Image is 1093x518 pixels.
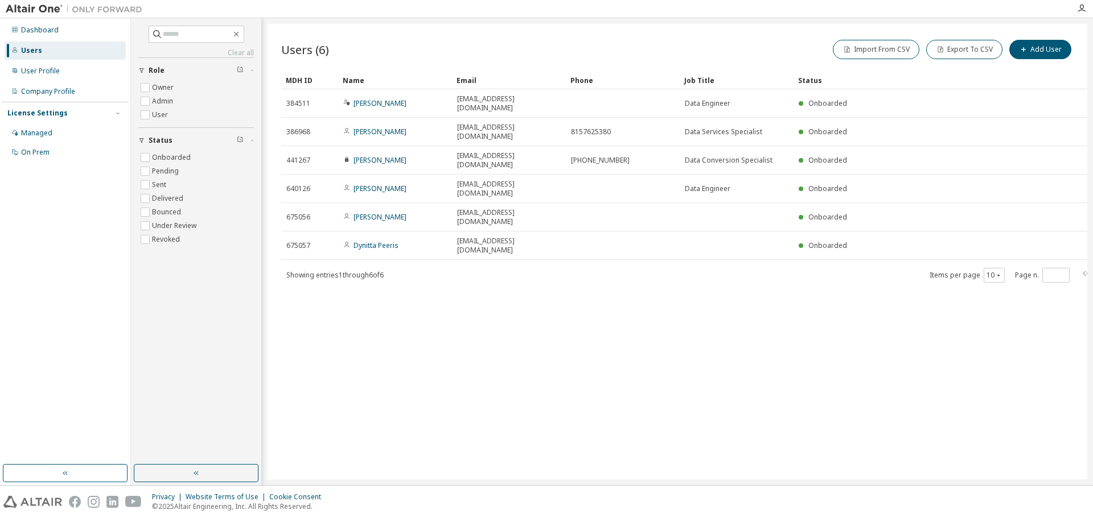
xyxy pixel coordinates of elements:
span: Clear filter [237,66,244,75]
div: Dashboard [21,26,59,35]
div: Job Title [684,71,789,89]
button: Export To CSV [926,40,1002,59]
div: Phone [570,71,675,89]
div: Website Terms of Use [186,492,269,502]
span: Clear filter [237,136,244,145]
label: Revoked [152,233,182,246]
a: [PERSON_NAME] [354,127,406,136]
div: On Prem [21,148,50,157]
label: Pending [152,164,181,178]
span: [EMAIL_ADDRESS][DOMAIN_NAME] [457,180,561,198]
span: 384511 [286,99,310,108]
a: [PERSON_NAME] [354,184,406,193]
span: 675057 [286,241,310,250]
span: Onboarded [808,241,847,250]
img: Altair One [6,3,148,15]
span: [EMAIL_ADDRESS][DOMAIN_NAME] [457,123,561,141]
div: Company Profile [21,87,75,96]
label: User [152,108,170,122]
button: Import From CSV [833,40,919,59]
a: Dynitta Peeris [354,241,398,250]
img: altair_logo.svg [3,496,62,508]
span: Onboarded [808,212,847,222]
button: 10 [987,271,1002,280]
span: Onboarded [808,184,847,193]
span: Showing entries 1 through 6 of 6 [286,270,384,280]
span: Data Conversion Specialist [685,156,773,165]
span: Status [149,136,172,145]
button: Status [138,128,254,153]
label: Owner [152,81,176,94]
span: Role [149,66,165,75]
img: instagram.svg [88,496,100,508]
a: Clear all [138,48,254,57]
span: [EMAIL_ADDRESS][DOMAIN_NAME] [457,237,561,255]
a: [PERSON_NAME] [354,155,406,165]
button: Add User [1009,40,1071,59]
div: Users [21,46,42,55]
span: Onboarded [808,98,847,108]
span: Items per page [930,268,1005,283]
a: [PERSON_NAME] [354,212,406,222]
div: User Profile [21,67,60,76]
span: Data Engineer [685,184,730,193]
label: Bounced [152,205,183,219]
div: Email [457,71,561,89]
label: Admin [152,94,175,108]
span: 441267 [286,156,310,165]
span: Data Engineer [685,99,730,108]
span: Page n. [1015,268,1070,283]
div: MDH ID [286,71,334,89]
button: Role [138,58,254,83]
span: [EMAIL_ADDRESS][DOMAIN_NAME] [457,94,561,113]
span: 675056 [286,213,310,222]
img: facebook.svg [69,496,81,508]
span: Data Services Specialist [685,127,762,136]
span: Users (6) [281,42,329,57]
span: 386968 [286,127,310,136]
div: Privacy [152,492,186,502]
label: Sent [152,178,169,192]
label: Onboarded [152,151,193,164]
div: Cookie Consent [269,492,328,502]
label: Under Review [152,219,199,233]
span: 640126 [286,184,310,193]
label: Delivered [152,192,186,205]
span: 8157625380 [571,127,611,136]
div: License Settings [7,109,68,118]
p: © 2025 Altair Engineering, Inc. All Rights Reserved. [152,502,328,511]
a: [PERSON_NAME] [354,98,406,108]
span: [PHONE_NUMBER] [571,156,630,165]
div: Managed [21,129,52,138]
div: Name [343,71,447,89]
img: linkedin.svg [106,496,118,508]
span: [EMAIL_ADDRESS][DOMAIN_NAME] [457,208,561,226]
span: [EMAIL_ADDRESS][DOMAIN_NAME] [457,151,561,169]
span: Onboarded [808,155,847,165]
img: youtube.svg [125,496,142,508]
span: Onboarded [808,127,847,136]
